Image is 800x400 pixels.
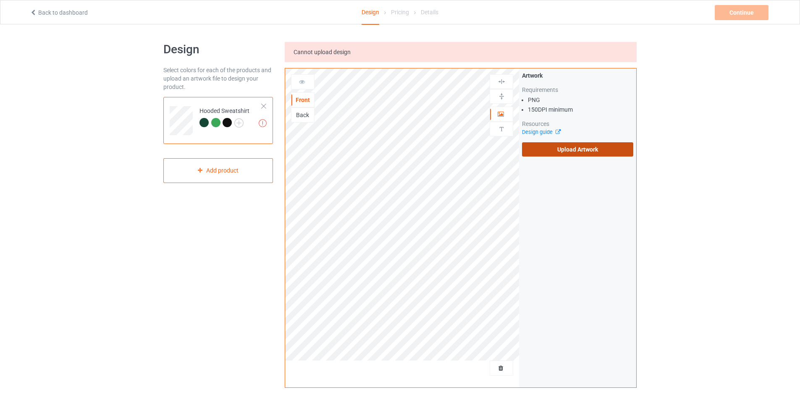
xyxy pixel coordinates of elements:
[163,42,273,57] h1: Design
[163,97,273,144] div: Hooded Sweatshirt
[522,142,633,157] label: Upload Artwork
[528,96,633,104] li: PNG
[498,125,506,133] img: svg%3E%0A
[522,86,633,94] div: Requirements
[498,92,506,100] img: svg%3E%0A
[30,9,88,16] a: Back to dashboard
[259,119,267,127] img: exclamation icon
[291,96,314,104] div: Front
[391,0,409,24] div: Pricing
[199,107,249,127] div: Hooded Sweatshirt
[498,78,506,86] img: svg%3E%0A
[234,118,244,128] img: svg+xml;base64,PD94bWwgdmVyc2lvbj0iMS4wIiBlbmNvZGluZz0iVVRGLTgiPz4KPHN2ZyB3aWR0aD0iMjJweCIgaGVpZ2...
[522,71,633,80] div: Artwork
[294,49,351,55] span: Cannot upload design
[421,0,438,24] div: Details
[163,66,273,91] div: Select colors for each of the products and upload an artwork file to design your product.
[522,120,633,128] div: Resources
[163,158,273,183] div: Add product
[291,111,314,119] div: Back
[522,129,560,135] a: Design guide
[528,105,633,114] li: 150 DPI minimum
[362,0,379,25] div: Design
